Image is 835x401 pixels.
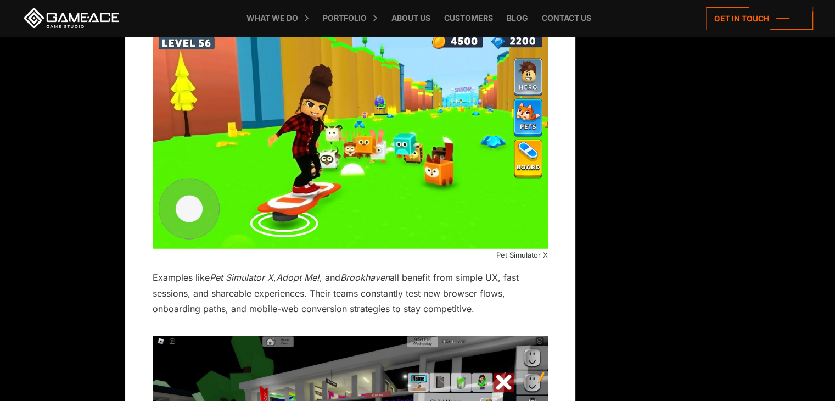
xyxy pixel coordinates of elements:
[340,272,390,283] em: Brookhaven
[210,272,273,283] em: Pet Simulator X
[153,270,548,316] p: Examples like , , and all benefit from simple UX, fast sessions, and shareable experiences. Their...
[153,26,548,249] img: Pet Simulator X
[153,249,548,261] p: Pet Simulator X
[706,7,813,30] a: Get in touch
[276,272,320,283] em: Adopt Me!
